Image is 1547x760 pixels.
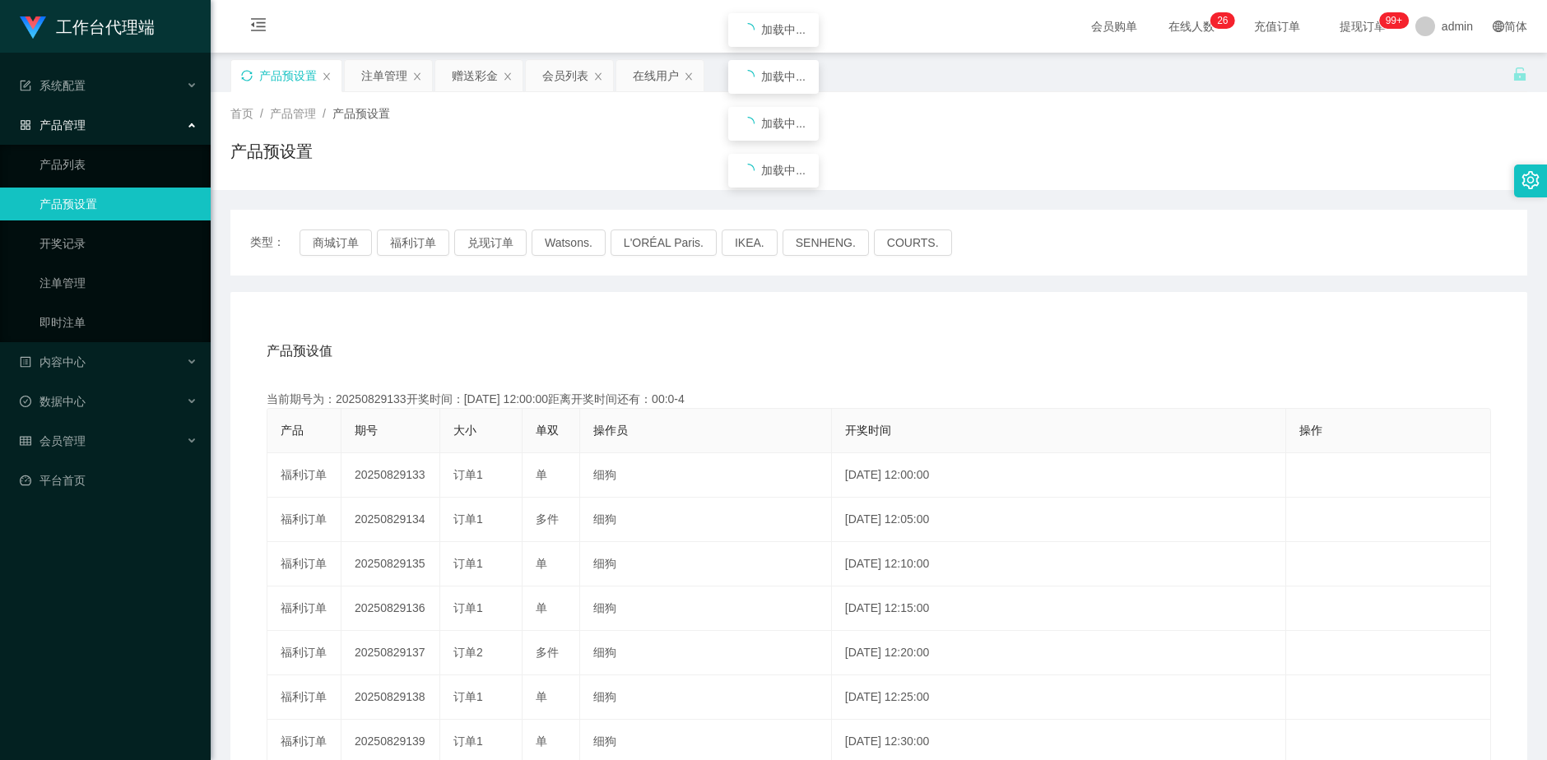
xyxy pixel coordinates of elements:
td: [DATE] 12:15:00 [832,586,1286,631]
i: 图标: sync [241,70,253,81]
i: 图标: close [412,72,422,81]
td: 20250829137 [341,631,440,675]
span: 订单2 [453,646,483,659]
a: 图标: dashboard平台首页 [20,464,197,497]
td: 福利订单 [267,586,341,631]
td: 20250829133 [341,453,440,498]
td: 20250829134 [341,498,440,542]
span: 多件 [536,646,559,659]
span: 系统配置 [20,79,86,92]
span: 提现订单 [1331,21,1394,32]
i: 图标: global [1493,21,1504,32]
span: 订单1 [453,601,483,614]
i: 图标: profile [20,356,31,368]
p: 2 [1217,12,1223,29]
span: 数据中心 [20,395,86,408]
i: 图标: appstore-o [20,119,31,131]
span: 单 [536,690,547,703]
span: 产品管理 [20,118,86,132]
i: icon: loading [741,70,755,83]
sup: 26 [1210,12,1234,29]
i: 图标: close [322,72,332,81]
span: 充值订单 [1246,21,1308,32]
span: 产品预设置 [332,107,390,120]
td: 福利订单 [267,675,341,720]
td: 细狗 [580,675,832,720]
i: icon: loading [741,23,755,36]
a: 产品列表 [39,148,197,181]
span: 操作员 [593,424,628,437]
td: 细狗 [580,631,832,675]
td: [DATE] 12:10:00 [832,542,1286,586]
span: 单 [536,735,547,748]
div: 赠送彩金 [452,60,498,91]
i: 图标: menu-fold [230,1,286,53]
span: 加载中... [761,70,806,83]
div: 在线用户 [633,60,679,91]
button: IKEA. [722,229,778,256]
a: 产品预设置 [39,188,197,220]
button: 兑现订单 [454,229,527,256]
td: [DATE] 12:20:00 [832,631,1286,675]
td: 20250829135 [341,542,440,586]
button: L'ORÉAL Paris. [611,229,717,256]
i: 图标: form [20,80,31,91]
span: 产品管理 [270,107,316,120]
div: 会员列表 [542,60,588,91]
p: 6 [1223,12,1229,29]
i: icon: loading [741,164,755,177]
span: 订单1 [453,735,483,748]
span: / [260,107,263,120]
span: 加载中... [761,117,806,130]
span: 首页 [230,107,253,120]
td: 细狗 [580,453,832,498]
a: 即时注单 [39,306,197,339]
button: Watsons. [532,229,606,256]
span: 加载中... [761,23,806,36]
span: 大小 [453,424,476,437]
a: 工作台代理端 [20,20,155,33]
i: 图标: close [684,72,694,81]
a: 开奖记录 [39,227,197,260]
h1: 工作台代理端 [56,1,155,53]
img: logo.9652507e.png [20,16,46,39]
div: 当前期号为：20250829133开奖时间：[DATE] 12:00:00距离开奖时间还有：00:0-4 [267,391,1491,408]
span: 开奖时间 [845,424,891,437]
span: 类型： [250,229,300,256]
sup: 1001 [1379,12,1409,29]
td: 细狗 [580,586,832,631]
i: 图标: check-circle-o [20,396,31,407]
td: 福利订单 [267,631,341,675]
span: / [323,107,326,120]
span: 订单1 [453,690,483,703]
span: 产品预设值 [267,341,332,361]
span: 单 [536,601,547,614]
span: 加载中... [761,164,806,177]
td: 20250829136 [341,586,440,631]
button: 福利订单 [377,229,449,256]
td: 细狗 [580,498,832,542]
td: 20250829138 [341,675,440,720]
td: [DATE] 12:00:00 [832,453,1286,498]
span: 订单1 [453,557,483,570]
span: 在线人数 [1160,21,1223,32]
i: 图标: close [503,72,513,81]
span: 单 [536,468,547,481]
span: 会员管理 [20,434,86,447]
a: 注单管理 [39,266,197,299]
td: [DATE] 12:05:00 [832,498,1286,542]
td: 福利订单 [267,498,341,542]
td: [DATE] 12:25:00 [832,675,1286,720]
span: 产品 [281,424,304,437]
i: icon: loading [741,117,755,130]
i: 图标: table [20,435,31,447]
button: COURTS. [874,229,952,256]
span: 操作 [1299,424,1322,437]
button: SENHENG. [783,229,869,256]
div: 产品预设置 [259,60,317,91]
td: 福利订单 [267,542,341,586]
td: 福利订单 [267,453,341,498]
span: 多件 [536,512,559,526]
i: 图标: setting [1521,171,1540,189]
i: 图标: close [593,72,603,81]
